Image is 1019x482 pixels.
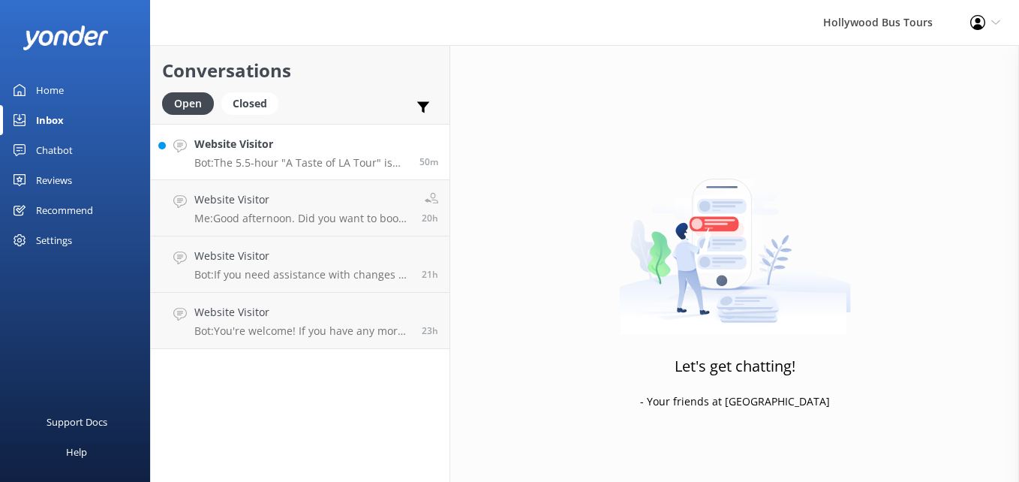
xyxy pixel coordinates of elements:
div: Settings [36,225,72,255]
h4: Website Visitor [194,136,408,152]
h3: Let's get chatting! [675,354,795,378]
a: Website VisitorMe:Good afternoon. Did you want to book [DATE]? I can help you book the 7.5-hour t... [151,180,449,236]
p: - Your friends at [GEOGRAPHIC_DATA] [640,393,830,410]
h4: Website Visitor [194,191,410,208]
h2: Conversations [162,56,438,85]
a: Closed [221,95,286,111]
a: Website VisitorBot:You're welcome! If you have any more questions, feel free to ask.23h [151,293,449,349]
a: Open [162,95,221,111]
a: Website VisitorBot:The 5.5-hour "A Taste of LA Tour" is not specified in the knowledge base as be... [151,124,449,180]
img: artwork of a man stealing a conversation from at giant smartphone [619,147,851,335]
span: Oct 07 2025 07:55am (UTC -07:00) America/Tijuana [419,155,438,168]
span: Oct 06 2025 08:57am (UTC -07:00) America/Tijuana [422,324,438,337]
a: Website VisitorBot:If you need assistance with changes or updates to your reservation, please con... [151,236,449,293]
p: Bot: You're welcome! If you have any more questions, feel free to ask. [194,324,410,338]
span: Oct 06 2025 12:41pm (UTC -07:00) America/Tijuana [422,212,438,224]
h4: Website Visitor [194,248,410,264]
div: Help [66,437,87,467]
div: Reviews [36,165,72,195]
h4: Website Visitor [194,304,410,321]
p: Me: Good afternoon. Did you want to book [DATE]? I can help you book the 7.5-hour tour [194,212,410,225]
div: Support Docs [47,407,107,437]
div: Inbox [36,105,64,135]
div: Closed [221,92,278,115]
div: Home [36,75,64,105]
div: Chatbot [36,135,73,165]
p: Bot: If you need assistance with changes or updates to your reservation, please contact us at [PH... [194,268,410,282]
span: Oct 06 2025 11:11am (UTC -07:00) America/Tijuana [422,268,438,281]
div: Open [162,92,214,115]
img: yonder-white-logo.png [23,26,109,50]
div: Recommend [36,195,93,225]
p: Bot: The 5.5-hour "A Taste of LA Tour" is not specified in the knowledge base as being in an open... [194,156,408,170]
